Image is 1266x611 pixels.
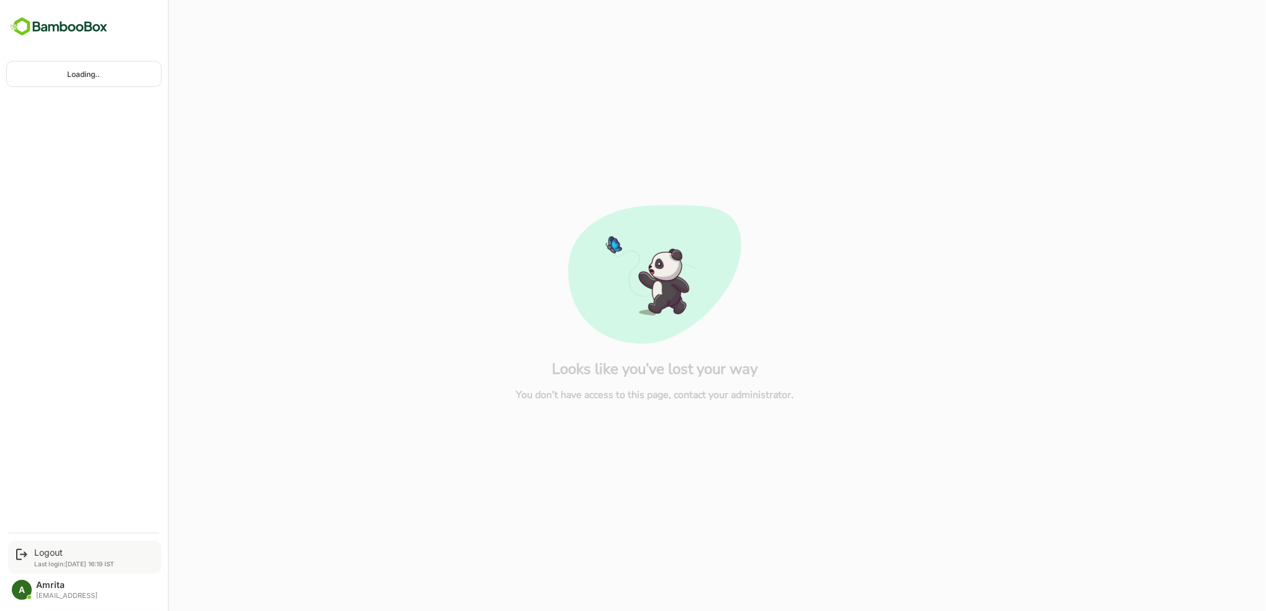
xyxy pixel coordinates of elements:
div: Logout [34,547,114,558]
div: Amrita [36,580,98,591]
img: No-Access [525,205,698,343]
div: Loading.. [7,61,161,86]
p: Last login: [DATE] 16:19 IST [34,560,114,568]
h6: You don’t have access to this page, contact your administrator. [472,384,750,406]
div: A [12,580,32,600]
img: BambooboxFullLogoMark.5f36c76dfaba33ec1ec1367b70bb1252.svg [6,15,111,38]
h5: Looks like you’ve lost your way [487,359,736,379]
div: [EMAIL_ADDRESS] [36,592,98,600]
